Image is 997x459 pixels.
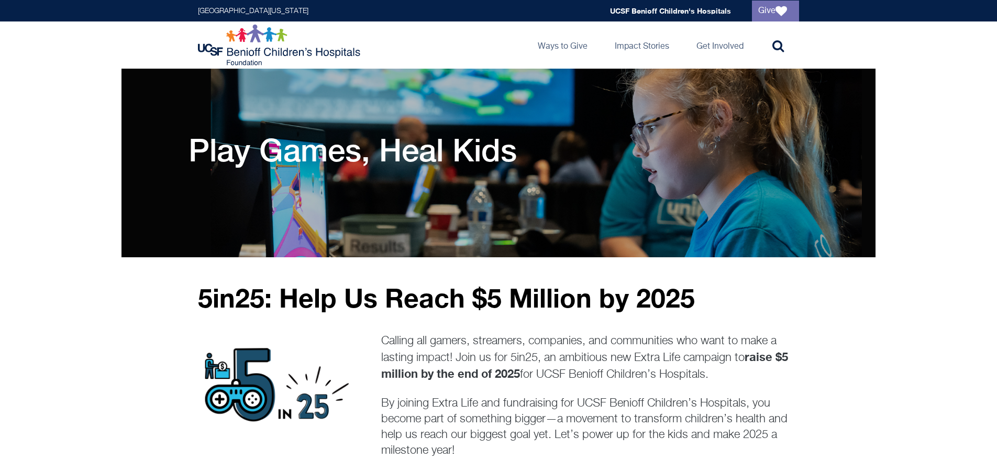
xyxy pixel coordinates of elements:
[189,132,517,168] h1: Play Games, Heal Kids
[688,21,752,69] a: Get Involved
[381,396,799,458] p: By joining Extra Life and fundraising for UCSF Benioff Children’s Hospitals, you become part of s...
[198,24,363,66] img: Logo for UCSF Benioff Children's Hospitals Foundation
[529,21,596,69] a: Ways to Give
[198,282,695,313] strong: 5in25: Help Us Reach $5 Million by 2025
[610,6,731,15] a: UCSF Benioff Children's Hospitals
[381,333,799,382] p: Calling all gamers, streamers, companies, and communities who want to make a lasting impact! Join...
[198,333,351,449] img: 5in25
[198,7,308,15] a: [GEOGRAPHIC_DATA][US_STATE]
[606,21,678,69] a: Impact Stories
[752,1,799,21] a: Give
